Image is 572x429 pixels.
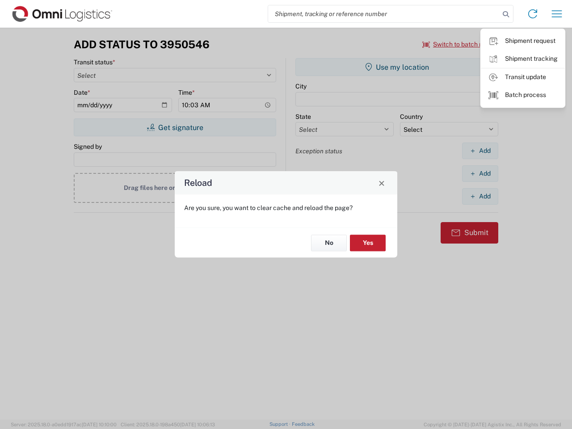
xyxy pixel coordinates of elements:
a: Shipment request [481,32,565,50]
button: No [311,235,347,251]
p: Are you sure, you want to clear cache and reload the page? [184,204,388,212]
a: Transit update [481,68,565,86]
a: Batch process [481,86,565,104]
button: Close [375,177,388,189]
a: Shipment tracking [481,50,565,68]
button: Yes [350,235,386,251]
input: Shipment, tracking or reference number [268,5,500,22]
h4: Reload [184,177,212,189]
